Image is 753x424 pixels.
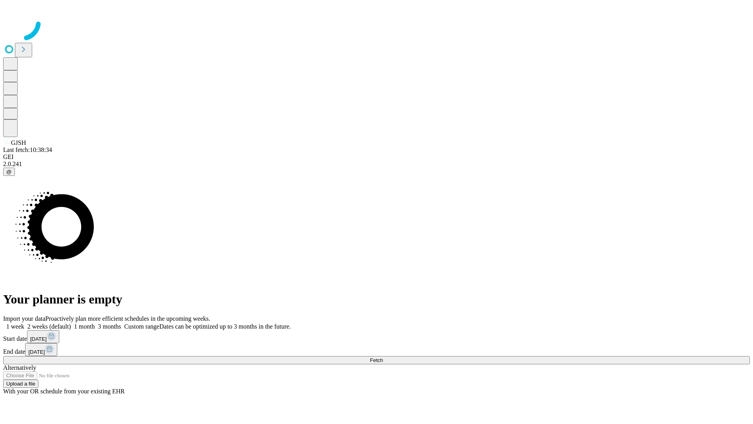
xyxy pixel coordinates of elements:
[27,330,59,343] button: [DATE]
[6,169,12,175] span: @
[3,364,36,371] span: Alternatively
[25,343,57,356] button: [DATE]
[3,343,750,356] div: End date
[3,356,750,364] button: Fetch
[98,323,121,330] span: 3 months
[3,315,45,322] span: Import your data
[74,323,95,330] span: 1 month
[30,336,47,342] span: [DATE]
[3,292,750,307] h1: Your planner is empty
[159,323,291,330] span: Dates can be optimized up to 3 months in the future.
[11,139,26,146] span: GJSH
[3,330,750,343] div: Start date
[3,146,52,153] span: Last fetch: 10:38:34
[124,323,159,330] span: Custom range
[3,161,750,168] div: 2.0.241
[370,357,383,363] span: Fetch
[3,388,125,395] span: With your OR schedule from your existing EHR
[6,323,24,330] span: 1 week
[3,380,38,388] button: Upload a file
[27,323,71,330] span: 2 weeks (default)
[28,349,45,355] span: [DATE]
[3,168,15,176] button: @
[45,315,210,322] span: Proactively plan more efficient schedules in the upcoming weeks.
[3,154,750,161] div: GEI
